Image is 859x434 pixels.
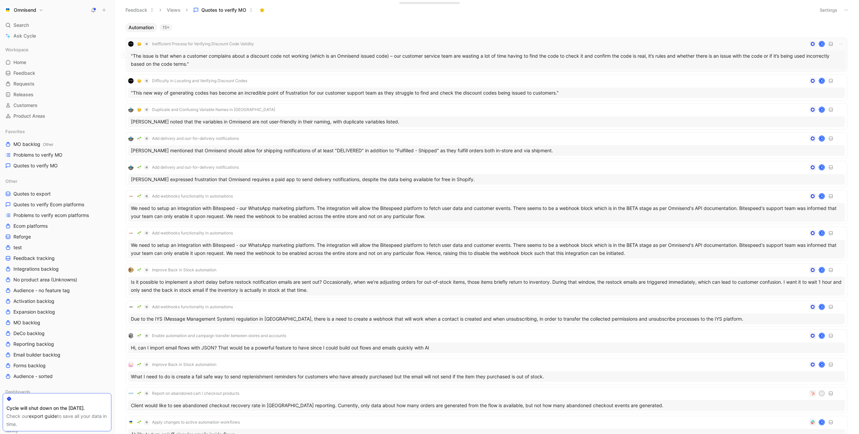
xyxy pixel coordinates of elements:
[126,358,847,384] a: logo🌱Improve Back in Stock automationKWhat I need to do is create a fail safe way to send repleni...
[3,111,111,121] a: Product Areas
[152,362,216,367] span: Improve Back in Stock automation
[3,68,111,78] a: Feedback
[128,145,845,156] div: [PERSON_NAME] mentioned that Omnisend should allow for shipping notifications of at least "DELIVE...
[819,194,824,199] div: K
[13,91,34,98] span: Releases
[13,102,38,109] span: Customers
[135,40,256,48] button: 🤔Inefficient Process for Verifying Discount Code Validity
[126,190,847,224] a: logo🌱Add webhooks functionality in automationsKWe need to setup an integration with Bitespeed - o...
[128,116,845,127] div: [PERSON_NAME] noted that the variables in Omnisend are not user-friendly in their naming, with du...
[135,192,235,200] button: 🌱Add webhooks functionality in automations
[3,161,111,171] a: Quotes to verify MO
[126,264,847,298] a: logo🌱Improve Back in Stock automationKIs it possible to implement a short delay before restock no...
[3,221,111,231] a: Ecom platforms
[5,178,17,184] span: Other
[13,191,51,197] span: Quotes to export
[819,268,824,272] div: K
[13,70,35,76] span: Feedback
[128,107,134,112] img: logo
[29,413,57,419] a: export guide
[135,134,241,143] button: 🌱Add delivery and out-for-delivery notifications
[13,266,59,272] span: Integrations backlog
[3,189,111,199] a: Quotes to export
[201,7,246,13] span: Quotes to verify MO
[6,404,108,412] div: Cycle will shut down on the [DATE].
[3,350,111,360] a: Email builder backlog
[13,152,62,158] span: Problems to verify MO
[13,32,36,40] span: Ask Cycle
[137,194,141,198] img: 🌱
[152,165,239,170] span: Add delivery and out-for-delivery notifications
[152,267,216,273] span: Improve Back in Stock automation
[3,31,111,41] a: Ask Cycle
[3,176,111,186] div: Other
[137,363,141,367] img: 🌱
[126,387,847,413] a: logo🌱Report on abandoned cart / checkout productsDClient would like to see abandoned checkout rec...
[3,79,111,89] a: Requests
[128,51,845,69] div: "The issue is that when a customer complains about a discount code not working (which is an Omnis...
[13,233,31,240] span: Reforge
[128,304,134,310] img: logo
[122,5,157,15] button: Feedback
[3,264,111,274] a: Integrations backlog
[13,212,89,219] span: Problems to verify ecom platforms
[3,210,111,220] a: Problems to verify ecom platforms
[128,362,134,367] img: logo
[135,106,277,114] button: 🤔Duplicate and Confusing Variable Names in [GEOGRAPHIC_DATA]
[152,333,286,338] span: Enable automation and campaign transfer between stores and accounts
[5,128,25,135] span: Favorites
[5,46,29,53] span: Workspace
[819,362,824,367] div: K
[13,362,46,369] span: Forms backlog
[3,318,111,328] a: MO backlog
[128,41,134,47] img: logo
[128,391,134,396] img: logo
[126,301,847,327] a: logo🌱Add webhooks functionality in automationsKDue to the IYS (Message Management System) regulat...
[3,232,111,242] a: Reforge
[3,139,111,149] a: MO backlogOther
[4,7,11,13] img: Omnisend
[3,242,111,253] a: test
[13,21,29,29] span: Search
[152,230,233,236] span: Add webhooks functionality in automations
[128,240,845,259] div: We need to setup an integration with Bitespeed - our WhatsApp marketing platform. The integration...
[137,268,141,272] img: 🌱
[126,161,847,187] a: logo🌱Add delivery and out-for-delivery notificationsK[PERSON_NAME] expressed frustration that Omn...
[135,303,235,311] button: 🌱Add webhooks functionality in automations
[3,5,45,15] button: OmnisendOmnisend
[13,255,55,262] span: Feedback tracking
[152,194,233,199] span: Add webhooks functionality in automations
[135,229,235,237] button: 🌱Add webhooks functionality in automations
[128,314,845,324] div: Due to the IYS (Message Management System) regulation in [GEOGRAPHIC_DATA], there is a need to cr...
[13,141,53,148] span: MO backlog
[128,174,845,185] div: [PERSON_NAME] expressed frustration that Omnisend requires a paid app to send delivery notificati...
[3,90,111,100] a: Releases
[135,389,242,397] button: 🌱Report on abandoned cart / checkout products
[126,227,847,261] a: logo🌱Add webhooks functionality in automationsKWe need to setup an integration with Bitespeed - o...
[819,107,824,112] div: K
[126,132,847,158] a: logo🌱Add delivery and out-for-delivery notificationsK[PERSON_NAME] mentioned that Omnisend should...
[819,78,824,83] div: K
[128,267,134,273] img: logo
[3,307,111,317] a: Expansion backlog
[137,79,141,83] img: 🤔
[126,329,847,356] a: logo🌱Enable automation and campaign transfer between stores and accountsKHi, can I import email f...
[819,165,824,170] div: K
[152,420,240,425] span: Apply changes to active automation workflows
[13,319,40,326] span: MO backlog
[819,136,824,141] div: K
[13,330,45,337] span: DeCo backlog
[5,388,30,395] span: Dashboards
[135,332,289,340] button: 🌱Enable automation and campaign transfer between stores and accounts
[125,23,157,32] button: Automation
[819,305,824,309] div: K
[13,223,48,229] span: Ecom platforms
[3,339,111,349] a: Reporting backlog
[819,420,824,425] div: K
[13,201,84,208] span: Quotes to verify Ecom platforms
[3,57,111,67] a: Home
[3,275,111,285] a: No product area (Unknowns)
[128,165,134,170] img: logo
[128,88,845,98] div: "This new way of generating codes has become an incredible point of frustration for our customer ...
[135,361,219,369] button: 🌱Improve Back in Stock automation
